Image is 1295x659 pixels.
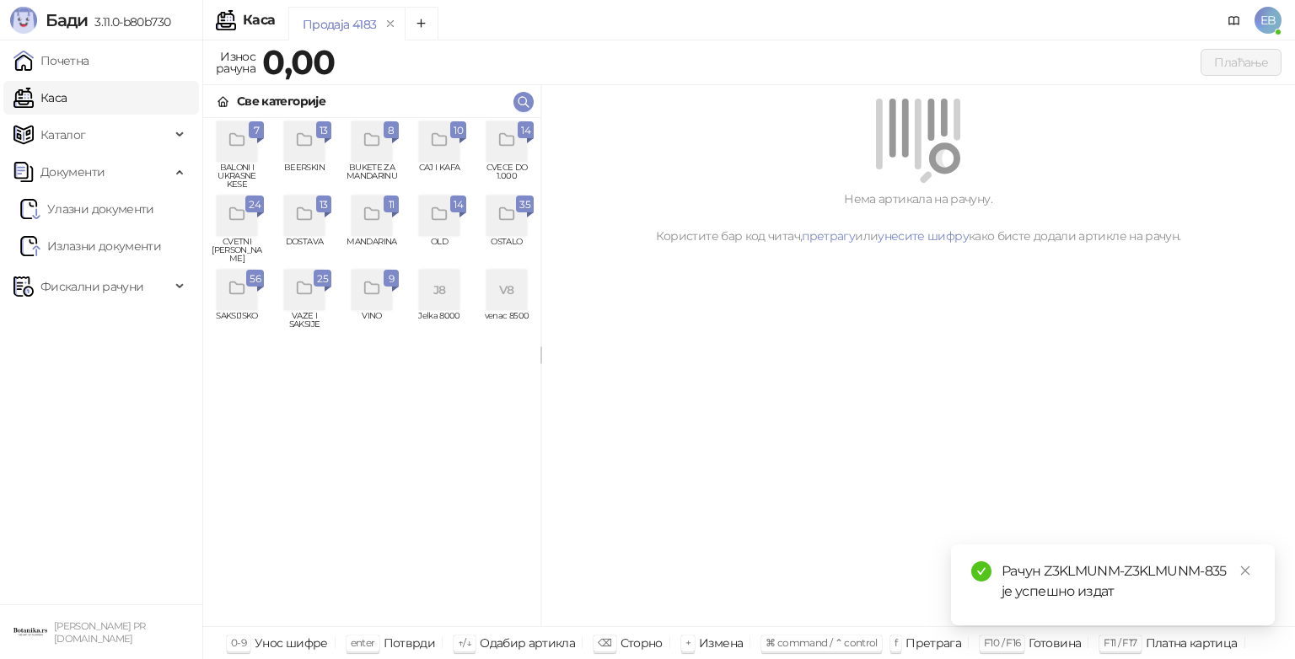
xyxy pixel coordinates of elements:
[387,121,395,140] span: 8
[249,196,261,214] span: 24
[13,44,89,78] a: Почетна
[387,196,395,214] span: 11
[345,163,399,189] span: BUKETE ZA MANDARINU
[387,270,395,288] span: 9
[40,270,143,303] span: Фискални рачуни
[486,270,527,310] div: V8
[379,17,401,31] button: remove
[519,196,530,214] span: 35
[412,312,466,337] span: Jelka 8000
[10,7,37,34] img: Logo
[88,14,170,29] span: 3.11.0-b80b730
[454,196,463,214] span: 14
[237,92,325,110] div: Све категорије
[905,632,961,654] div: Претрага
[210,238,264,263] span: CVETNI [PERSON_NAME]
[317,270,328,288] span: 25
[203,118,540,626] div: grid
[210,163,264,189] span: BALONI I UKRASNE KESE
[412,163,466,189] span: CAJ I KAFA
[405,7,438,40] button: Add tab
[13,615,47,649] img: 64x64-companyLogo-0e2e8aaa-0bd2-431b-8613-6e3c65811325.png
[345,238,399,263] span: MANDARINA
[598,636,611,649] span: ⌫
[1255,7,1282,34] span: EB
[20,192,154,226] a: Ulazni dokumentiУлазни документи
[20,229,161,263] a: Излазни документи
[1002,561,1255,602] div: Рачун Z3KLMUNM-Z3KLMUNM-835 је успешно издат
[351,636,375,649] span: enter
[212,46,259,79] div: Износ рачуна
[480,238,534,263] span: OSTALO
[1104,636,1136,649] span: F11 / F17
[1201,49,1282,76] button: Плаћање
[46,10,88,30] span: Бади
[320,196,328,214] span: 13
[1239,565,1251,576] span: close
[971,561,991,581] span: check-circle
[895,636,897,649] span: f
[521,121,530,140] span: 14
[878,228,969,244] a: унесите шифру
[40,155,105,189] span: Документи
[243,13,275,27] div: Каса
[384,632,436,654] div: Потврди
[250,270,261,288] span: 56
[699,632,743,654] div: Измена
[277,238,331,263] span: DOSTAVA
[480,312,534,337] span: venac 8500
[984,636,1020,649] span: F10 / F16
[54,620,146,645] small: [PERSON_NAME] PR [DOMAIN_NAME]
[345,312,399,337] span: VINO
[303,15,376,34] div: Продаја 4183
[1236,561,1255,580] a: Close
[802,228,855,244] a: претрагу
[252,121,261,140] span: 7
[1146,632,1238,654] div: Платна картица
[685,636,690,649] span: +
[412,238,466,263] span: OLD
[210,312,264,337] span: SAKSIJSKO
[621,632,663,654] div: Сторно
[320,121,328,140] span: 13
[13,81,67,115] a: Каса
[277,312,331,337] span: VAZE I SAKSIJE
[766,636,878,649] span: ⌘ command / ⌃ control
[255,632,328,654] div: Унос шифре
[480,632,575,654] div: Одабир артикла
[277,163,331,189] span: BEERSKIN
[419,270,459,310] div: J8
[454,121,463,140] span: 10
[562,190,1275,245] div: Нема артикала на рачуну. Користите бар код читач, или како бисте додали артикле на рачун.
[458,636,471,649] span: ↑/↓
[262,41,335,83] strong: 0,00
[40,118,86,152] span: Каталог
[480,163,534,189] span: CVECE DO 1.000
[1221,7,1248,34] a: Документација
[1029,632,1081,654] div: Готовина
[231,636,246,649] span: 0-9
